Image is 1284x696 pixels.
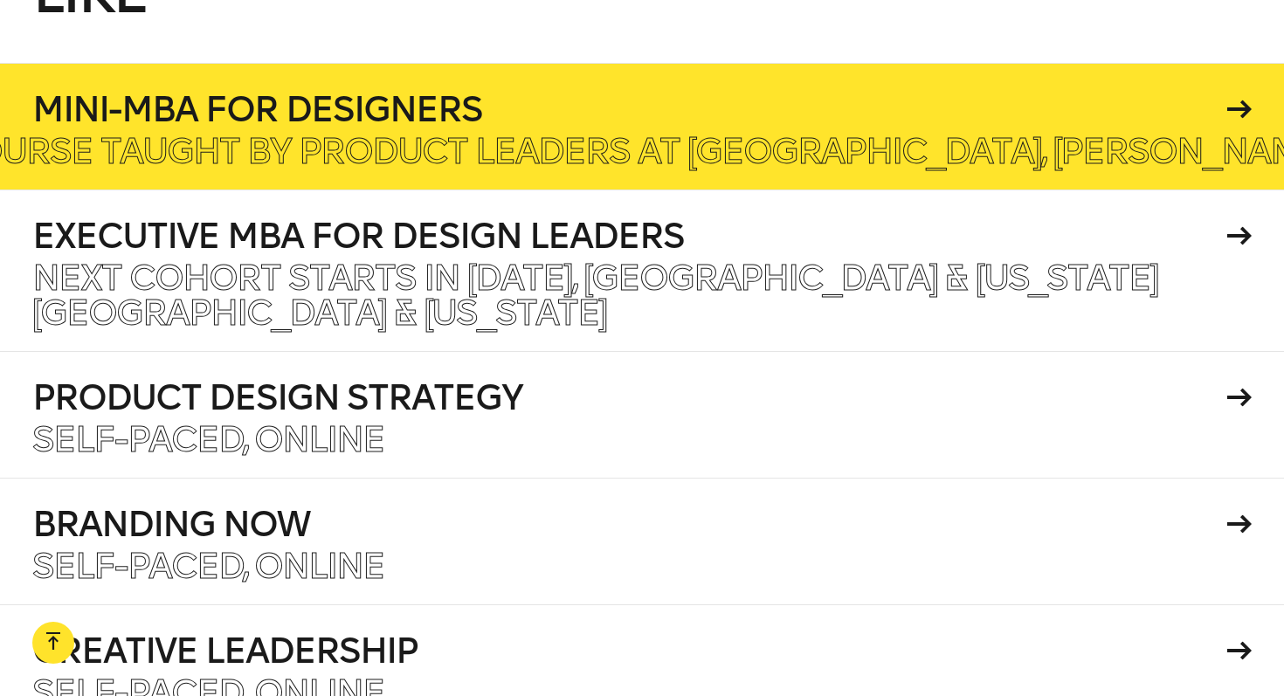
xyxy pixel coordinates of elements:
[32,218,1222,253] h4: Executive MBA for Design Leaders
[32,292,607,334] span: [GEOGRAPHIC_DATA] & [US_STATE]
[32,380,1222,415] h4: Product Design Strategy
[32,418,384,460] span: Self-paced, Online
[32,92,1222,127] h4: Mini-MBA for Designers
[32,545,384,587] span: Self-paced, Online
[32,257,1158,299] span: Next Cohort Starts in [DATE], [GEOGRAPHIC_DATA] & [US_STATE]
[32,633,1222,668] h4: Creative Leadership
[32,506,1222,541] h4: Branding Now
